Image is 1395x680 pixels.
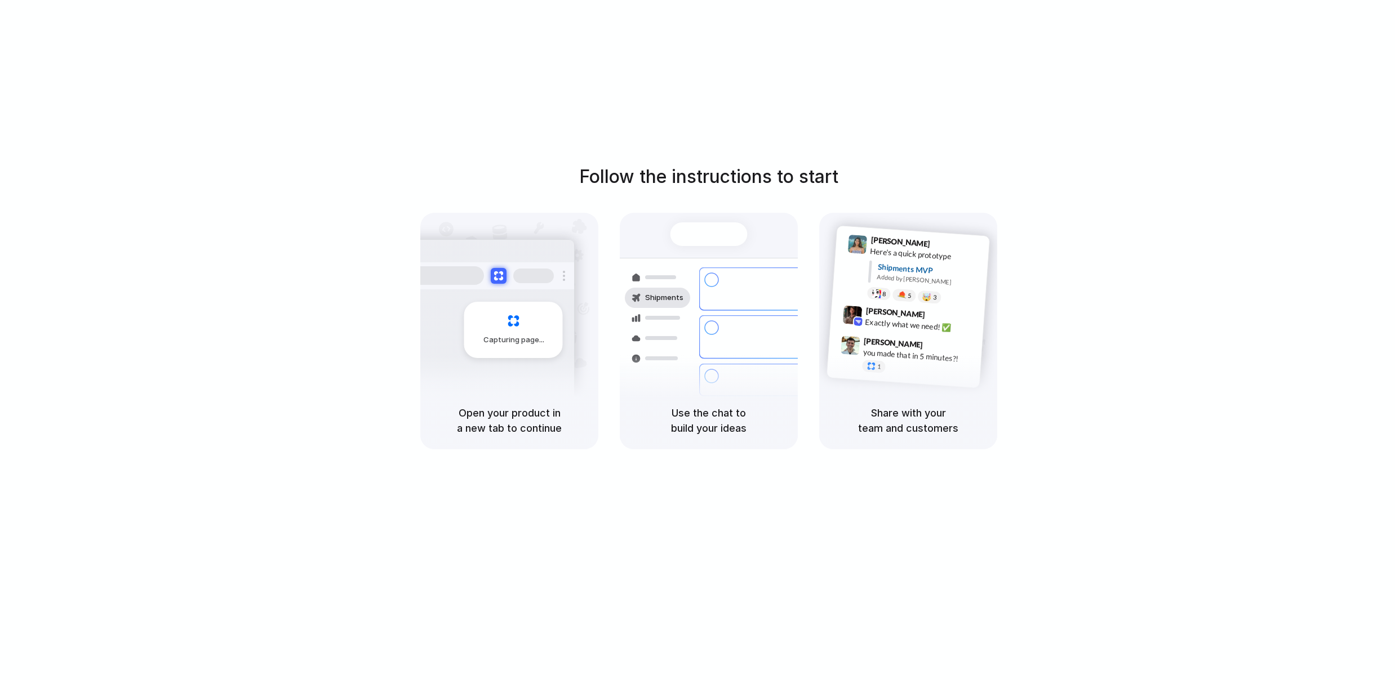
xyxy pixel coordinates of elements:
div: you made that in 5 minutes?! [863,346,975,365]
span: 9:42 AM [928,310,952,323]
div: Added by [PERSON_NAME] [877,272,980,288]
span: 3 [933,294,937,300]
span: 1 [877,363,881,369]
span: [PERSON_NAME] [870,234,930,250]
div: 🤯 [922,293,932,301]
span: 5 [908,292,912,298]
span: 9:41 AM [934,239,957,252]
h5: Open your product in a new tab to continue [434,405,585,436]
h1: Follow the instructions to start [579,163,838,190]
span: [PERSON_NAME] [865,304,925,320]
span: [PERSON_NAME] [864,334,923,351]
span: 8 [882,290,886,297]
h5: Share with your team and customers [833,405,984,436]
div: Here's a quick prototype [870,245,983,264]
div: Shipments MVP [877,261,981,279]
span: Capturing page [483,334,546,346]
span: Shipments [645,292,683,303]
h5: Use the chat to build your ideas [633,405,784,436]
div: Exactly what we need! ✅ [865,316,978,335]
span: 9:47 AM [926,340,949,354]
